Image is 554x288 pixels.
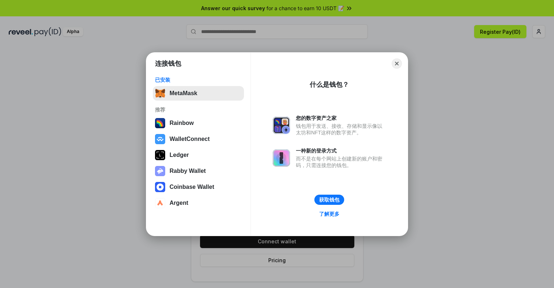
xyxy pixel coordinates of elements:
button: MetaMask [153,86,244,101]
img: svg+xml,%3Csvg%20width%3D%2228%22%20height%3D%2228%22%20viewBox%3D%220%200%2028%2028%22%20fill%3D... [155,198,165,208]
button: Rabby Wallet [153,164,244,178]
div: Coinbase Wallet [170,184,214,190]
button: Argent [153,196,244,210]
div: 而不是在每个网站上创建新的账户和密码，只需连接您的钱包。 [296,155,386,169]
button: Coinbase Wallet [153,180,244,194]
button: 获取钱包 [314,195,344,205]
img: svg+xml,%3Csvg%20fill%3D%22none%22%20height%3D%2233%22%20viewBox%3D%220%200%2035%2033%22%20width%... [155,88,165,98]
div: Rainbow [170,120,194,126]
div: 已安装 [155,77,242,83]
div: 一种新的登录方式 [296,147,386,154]
div: 获取钱包 [319,196,339,203]
button: Ledger [153,148,244,162]
div: 什么是钱包？ [310,80,349,89]
img: svg+xml,%3Csvg%20xmlns%3D%22http%3A%2F%2Fwww.w3.org%2F2000%2Fsvg%22%20fill%3D%22none%22%20viewBox... [155,166,165,176]
button: Rainbow [153,116,244,130]
img: svg+xml,%3Csvg%20xmlns%3D%22http%3A%2F%2Fwww.w3.org%2F2000%2Fsvg%22%20fill%3D%22none%22%20viewBox... [273,117,290,134]
button: Close [392,58,402,69]
button: WalletConnect [153,132,244,146]
div: Argent [170,200,188,206]
div: MetaMask [170,90,197,97]
img: svg+xml,%3Csvg%20xmlns%3D%22http%3A%2F%2Fwww.w3.org%2F2000%2Fsvg%22%20fill%3D%22none%22%20viewBox... [273,149,290,167]
img: svg+xml,%3Csvg%20width%3D%2228%22%20height%3D%2228%22%20viewBox%3D%220%200%2028%2028%22%20fill%3D... [155,134,165,144]
div: 推荐 [155,106,242,113]
div: 钱包用于发送、接收、存储和显示像以太坊和NFT这样的数字资产。 [296,123,386,136]
img: svg+xml,%3Csvg%20width%3D%22120%22%20height%3D%22120%22%20viewBox%3D%220%200%20120%20120%22%20fil... [155,118,165,128]
a: 了解更多 [315,209,344,219]
div: Rabby Wallet [170,168,206,174]
img: svg+xml,%3Csvg%20width%3D%2228%22%20height%3D%2228%22%20viewBox%3D%220%200%2028%2028%22%20fill%3D... [155,182,165,192]
div: 了解更多 [319,211,339,217]
img: svg+xml,%3Csvg%20xmlns%3D%22http%3A%2F%2Fwww.w3.org%2F2000%2Fsvg%22%20width%3D%2228%22%20height%3... [155,150,165,160]
h1: 连接钱包 [155,59,181,68]
div: 您的数字资产之家 [296,115,386,121]
div: WalletConnect [170,136,210,142]
div: Ledger [170,152,189,158]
